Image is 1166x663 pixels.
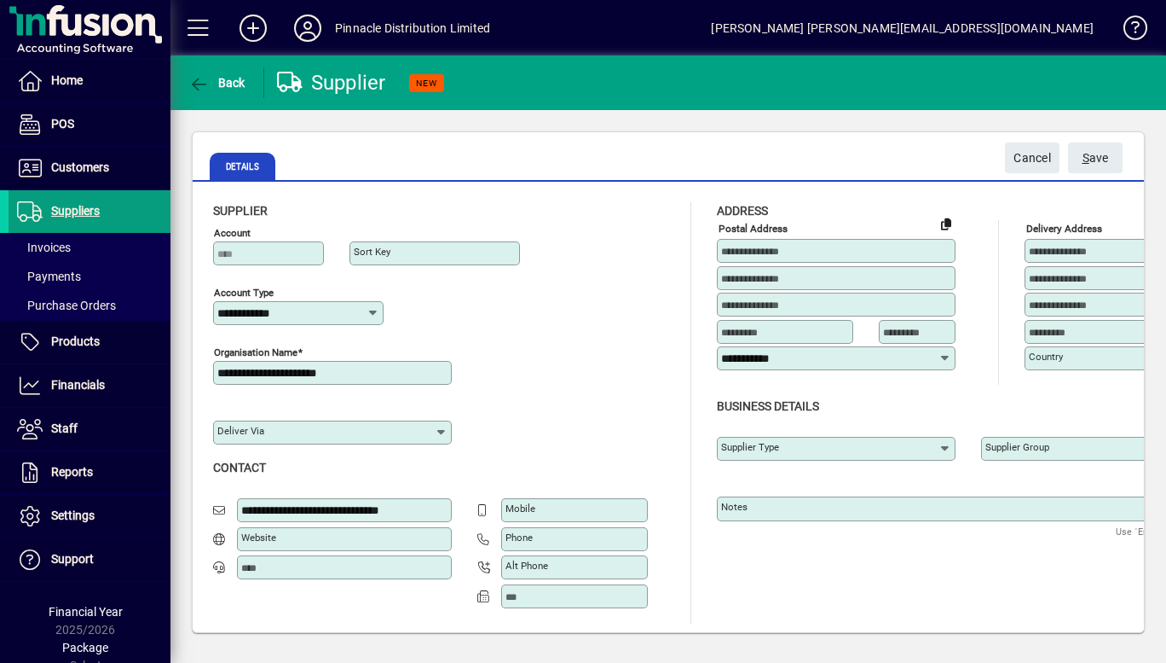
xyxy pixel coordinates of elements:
[170,67,264,98] app-page-header-button: Back
[214,227,251,239] mat-label: Account
[51,378,105,392] span: Financials
[721,501,748,513] mat-label: Notes
[505,560,548,572] mat-label: Alt Phone
[416,78,437,89] span: NEW
[9,291,170,320] a: Purchase Orders
[49,605,123,619] span: Financial Year
[277,69,386,96] div: Supplier
[985,441,1049,453] mat-label: Supplier group
[932,210,960,237] button: Copy to Delivery address
[717,399,819,413] span: Business details
[217,425,264,437] mat-label: Deliver via
[280,13,335,44] button: Profile
[213,204,268,218] span: Supplier
[62,641,108,654] span: Package
[188,76,245,90] span: Back
[51,73,83,87] span: Home
[9,538,170,581] a: Support
[9,408,170,451] a: Staff
[9,364,170,407] a: Financials
[1029,351,1063,363] mat-label: Country
[505,503,535,515] mat-label: Mobile
[9,262,170,291] a: Payments
[51,465,93,479] span: Reports
[1013,144,1051,172] span: Cancel
[17,270,81,283] span: Payments
[241,532,276,544] mat-label: Website
[9,103,170,146] a: POS
[711,15,1094,42] div: [PERSON_NAME] [PERSON_NAME][EMAIL_ADDRESS][DOMAIN_NAME]
[213,461,266,474] span: Contact
[9,495,170,538] a: Settings
[51,422,78,435] span: Staff
[1082,144,1109,172] span: ave
[17,299,116,312] span: Purchase Orders
[717,204,768,218] span: Address
[1111,3,1145,59] a: Knowledge Base
[9,233,170,262] a: Invoices
[17,241,71,254] span: Invoices
[214,346,297,358] mat-label: Organisation name
[9,147,170,189] a: Customers
[214,287,274,299] mat-label: Account Type
[210,153,275,180] span: Details
[1068,142,1123,173] button: Save
[51,117,74,131] span: POS
[184,67,250,98] button: Back
[505,532,533,544] mat-label: Phone
[51,160,109,174] span: Customers
[51,334,100,348] span: Products
[9,321,170,363] a: Products
[9,451,170,494] a: Reports
[51,552,94,566] span: Support
[51,204,100,218] span: Suppliers
[721,441,779,453] mat-label: Supplier type
[226,13,280,44] button: Add
[1082,151,1089,165] span: S
[1005,142,1059,173] button: Cancel
[9,60,170,102] a: Home
[51,509,95,522] span: Settings
[354,246,390,258] mat-label: Sort key
[335,15,490,42] div: Pinnacle Distribution Limited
